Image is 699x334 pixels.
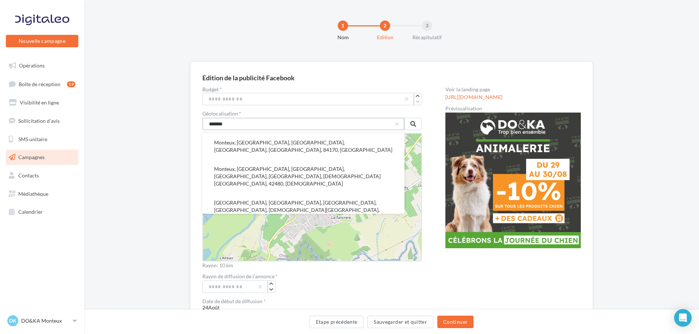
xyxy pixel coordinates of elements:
div: 3 [422,21,432,31]
span: Campagnes [18,154,45,160]
a: SMS unitaire [4,132,80,147]
a: Opérations [4,58,80,73]
a: Contacts [4,168,80,183]
button: Monteux, [GEOGRAPHIC_DATA], [GEOGRAPHIC_DATA], [GEOGRAPHIC_DATA], [GEOGRAPHIC_DATA], 84170, [GEOG... [202,133,404,159]
div: Date de début de diffusion * [202,299,422,304]
span: Boîte de réception [19,81,60,87]
div: Open Intercom Messenger [674,309,692,327]
a: Visibilité en ligne [4,95,80,110]
a: Calendrier [4,204,80,220]
img: operation-preview [445,113,581,248]
label: Géolocalisation * [202,111,422,116]
div: 19 [67,81,75,87]
p: DO&KA Monteux [21,317,70,324]
span: 24Août [202,299,422,311]
span: Sollicitation d'avis [18,118,60,124]
button: Sauvegarder et quitter [367,316,433,328]
div: Edition de la publicité Facebook [202,74,295,81]
span: Contacts [18,172,39,179]
button: Etape précédente [310,316,364,328]
a: Sollicitation d'avis [4,113,80,129]
button: Nouvelle campagne [6,35,78,47]
span: Visibilité en ligne [20,99,59,106]
div: Prévisualisation [445,106,581,111]
a: Boîte de réception19 [4,76,80,92]
div: 1 [338,21,348,31]
label: Rayon de diffusion de l'annonce * [202,274,278,279]
a: DK DO&KA Monteux [6,314,78,328]
span: SMS unitaire [18,136,47,142]
div: Edition [362,34,408,41]
div: Rayon: 10 km [202,263,422,268]
div: Récapitulatif [404,34,451,41]
span: Médiathèque [18,191,48,197]
div: 2 [380,21,390,31]
div: Nom [319,34,366,41]
span: Calendrier [18,209,43,215]
button: Monteux, [GEOGRAPHIC_DATA], [GEOGRAPHIC_DATA], [GEOGRAPHIC_DATA], [GEOGRAPHIC_DATA], [DEMOGRAPHIC... [202,159,404,193]
button: Continuer [437,316,474,328]
a: Campagnes [4,150,80,165]
div: Voir la landing page [445,87,581,92]
a: Médiathèque [4,186,80,202]
button: [GEOGRAPHIC_DATA], [GEOGRAPHIC_DATA], [GEOGRAPHIC_DATA], [GEOGRAPHIC_DATA], [DEMOGRAPHIC_DATA][GE... [202,193,404,227]
label: Budget * [202,87,422,92]
span: DK [9,317,16,324]
a: [URL][DOMAIN_NAME] [445,94,502,100]
span: Opérations [19,62,45,69]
